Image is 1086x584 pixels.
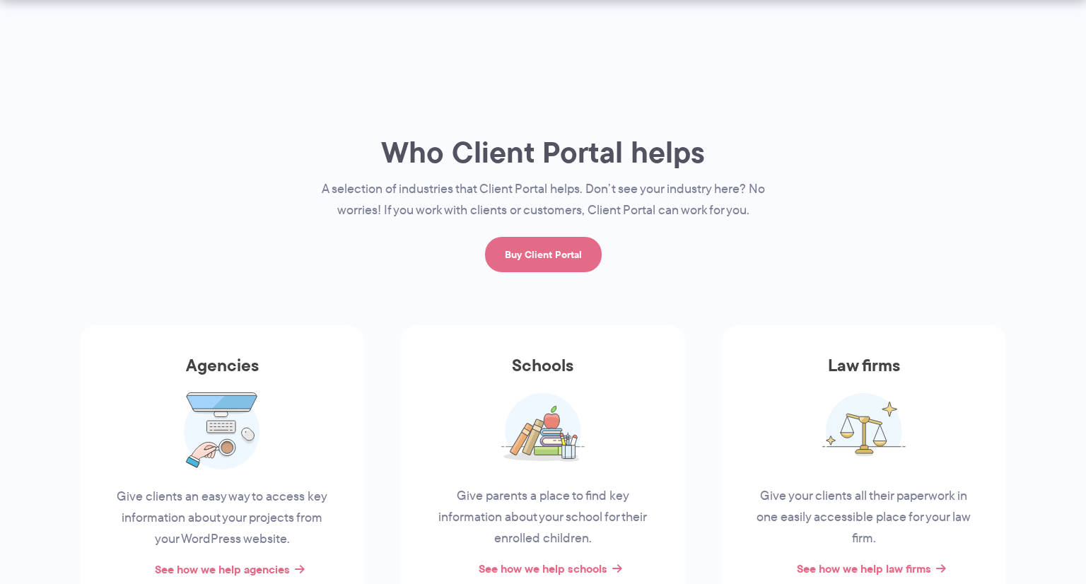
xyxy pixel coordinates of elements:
[401,356,685,392] h3: Schools
[306,179,780,221] p: A selection of industries that Client Portal helps. Don’t see your industry here? No worries! If ...
[80,356,364,392] h3: Agencies
[155,561,290,578] a: See how we help agencies
[306,134,780,171] h1: Who Client Portal helps
[757,486,971,549] p: Give your clients all their paperwork in one easily accessible place for your law firm.
[479,560,607,577] a: See how we help schools
[797,560,931,577] a: See how we help law firms
[485,237,602,272] a: Buy Client Portal
[722,356,1006,392] h3: Law firms
[436,486,650,549] p: Give parents a place to find key information about your school for their enrolled children.
[115,486,329,550] p: Give clients an easy way to access key information about your projects from your WordPress website.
